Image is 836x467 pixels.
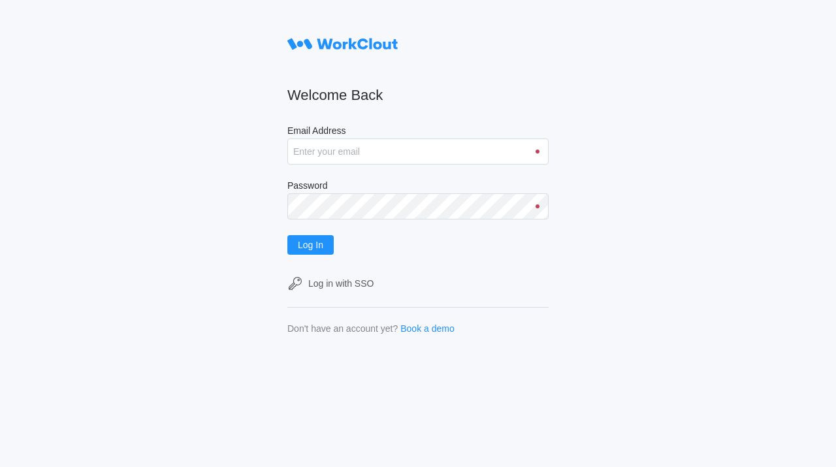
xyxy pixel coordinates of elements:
[308,278,374,289] div: Log in with SSO
[287,180,549,193] label: Password
[287,138,549,165] input: Enter your email
[287,125,549,138] label: Email Address
[400,323,455,334] a: Book a demo
[298,240,323,250] span: Log In
[287,276,549,291] a: Log in with SSO
[287,323,398,334] div: Don't have an account yet?
[287,86,549,105] h2: Welcome Back
[287,235,334,255] button: Log In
